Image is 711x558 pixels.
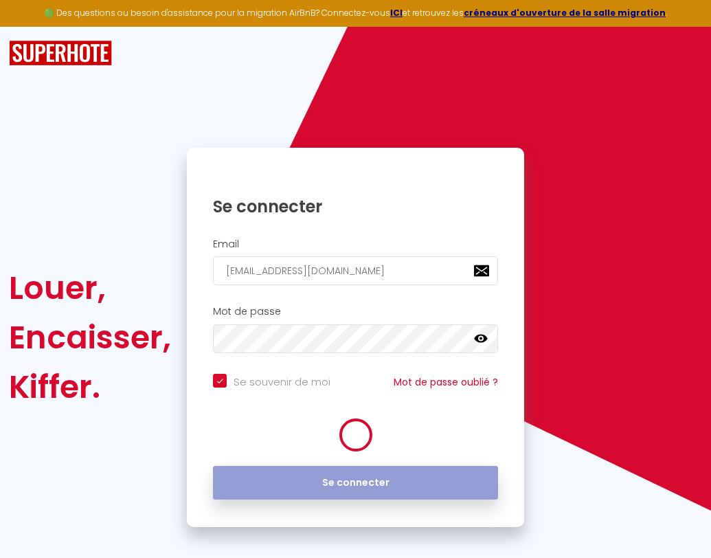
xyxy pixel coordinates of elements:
a: créneaux d'ouverture de la salle migration [464,7,666,19]
h2: Mot de passe [213,306,498,317]
button: Se connecter [213,466,498,500]
img: SuperHote logo [9,41,112,66]
h2: Email [213,238,498,250]
input: Ton Email [213,256,498,285]
div: Louer, [9,263,171,313]
button: Ouvrir le widget de chat LiveChat [11,5,52,47]
a: Mot de passe oublié ? [394,375,498,389]
div: Kiffer. [9,362,171,412]
h1: Se connecter [213,196,498,217]
a: ICI [390,7,403,19]
div: Encaisser, [9,313,171,362]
